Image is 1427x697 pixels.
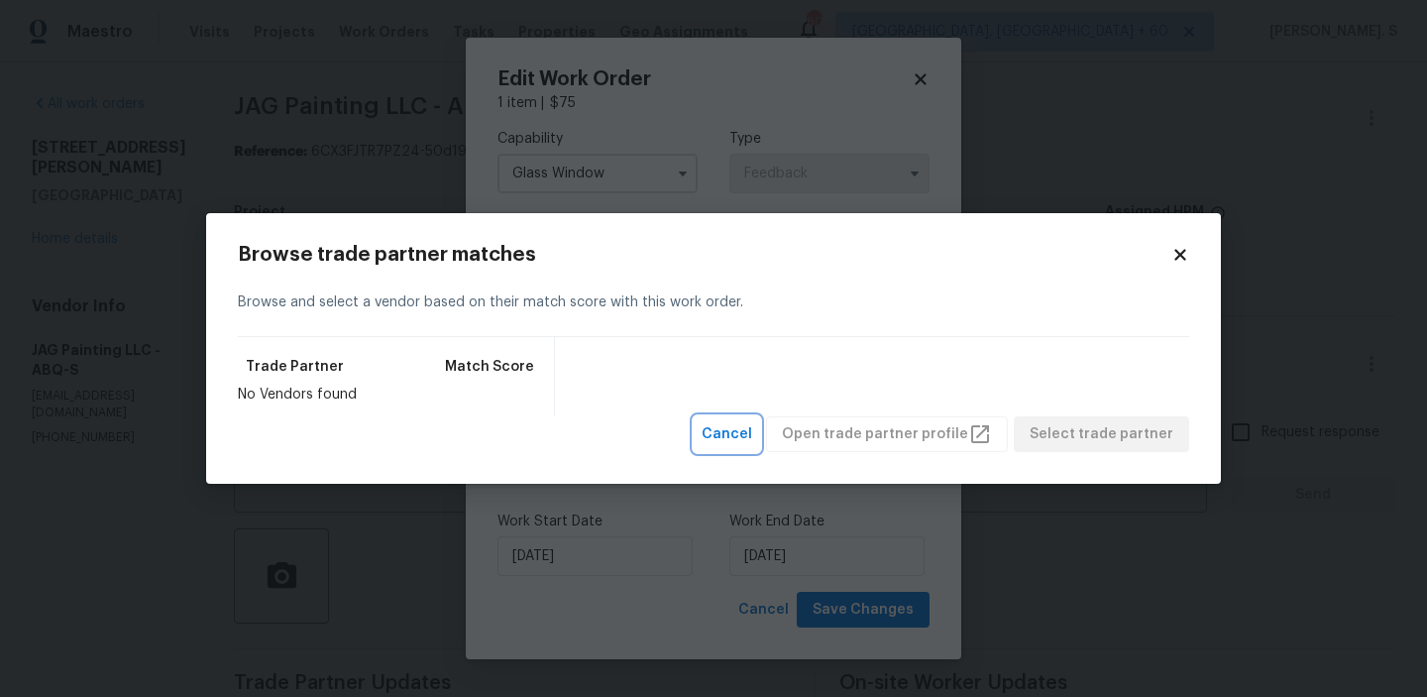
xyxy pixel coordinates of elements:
[238,385,542,405] div: No Vendors found
[246,357,344,377] span: Trade Partner
[238,245,1171,265] h2: Browse trade partner matches
[238,269,1189,337] div: Browse and select a vendor based on their match score with this work order.
[702,422,752,447] span: Cancel
[445,357,534,377] span: Match Score
[694,416,760,453] button: Cancel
